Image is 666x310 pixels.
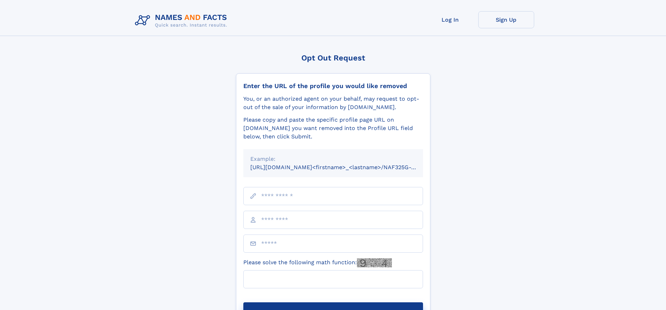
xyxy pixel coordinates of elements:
[250,155,416,163] div: Example:
[132,11,233,30] img: Logo Names and Facts
[250,164,436,171] small: [URL][DOMAIN_NAME]<firstname>_<lastname>/NAF325G-xxxxxxxx
[243,116,423,141] div: Please copy and paste the specific profile page URL on [DOMAIN_NAME] you want removed into the Pr...
[243,258,392,267] label: Please solve the following math function:
[236,53,430,62] div: Opt Out Request
[243,82,423,90] div: Enter the URL of the profile you would like removed
[243,95,423,111] div: You, or an authorized agent on your behalf, may request to opt-out of the sale of your informatio...
[422,11,478,28] a: Log In
[478,11,534,28] a: Sign Up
